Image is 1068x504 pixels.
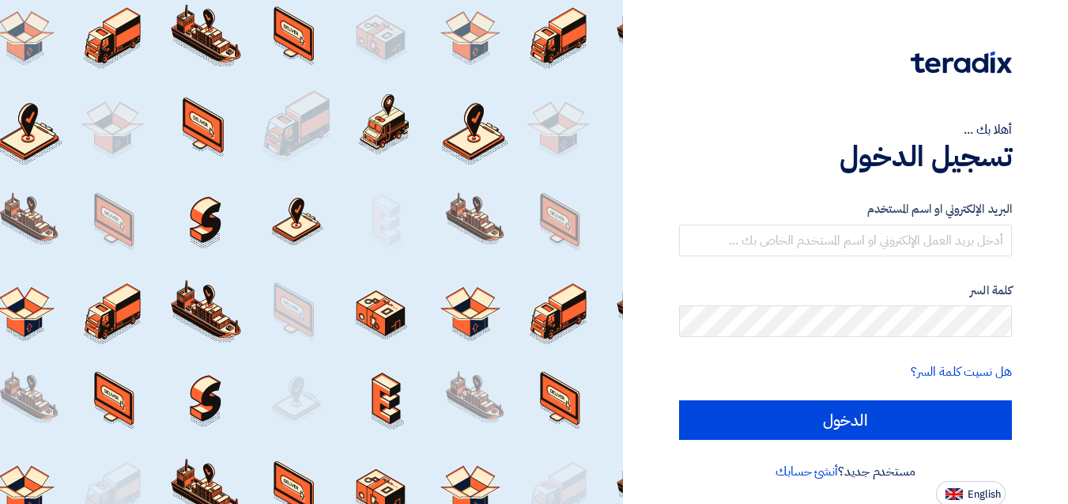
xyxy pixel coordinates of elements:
[945,488,963,500] img: en-US.png
[679,139,1012,174] h1: تسجيل الدخول
[679,225,1012,256] input: أدخل بريد العمل الإلكتروني او اسم المستخدم الخاص بك ...
[911,362,1012,381] a: هل نسيت كلمة السر؟
[679,282,1012,300] label: كلمة السر
[679,200,1012,218] label: البريد الإلكتروني او اسم المستخدم
[679,120,1012,139] div: أهلا بك ...
[776,462,838,481] a: أنشئ حسابك
[911,51,1012,74] img: Teradix logo
[679,400,1012,440] input: الدخول
[968,489,1001,500] span: English
[679,462,1012,481] div: مستخدم جديد؟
